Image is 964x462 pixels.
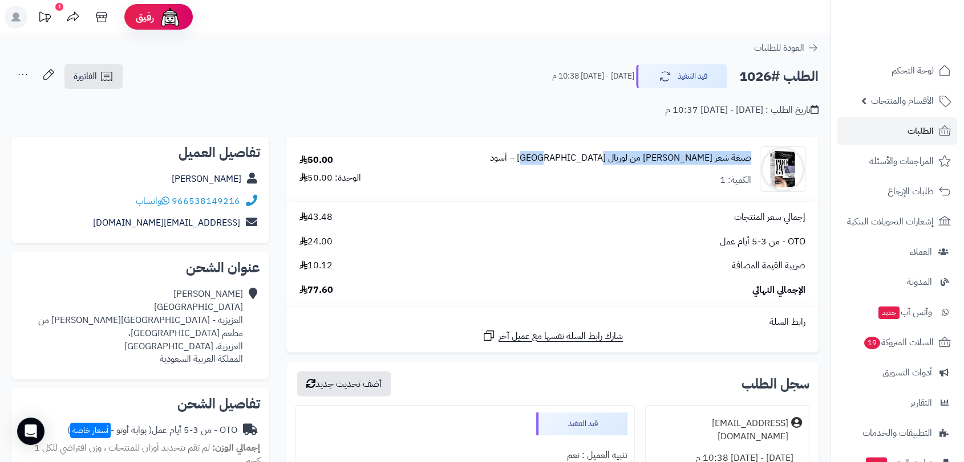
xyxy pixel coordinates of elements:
span: أسعار خاصة [70,423,111,438]
div: قيد التنفيذ [536,412,627,435]
a: وآتس آبجديد [837,299,957,326]
span: شارك رابط السلة نفسها مع عميل آخر [499,330,623,343]
div: تاريخ الطلب : [DATE] - [DATE] 10:37 م [665,104,819,117]
a: 966538149216 [172,194,240,208]
span: طلبات الإرجاع [888,183,934,199]
span: العودة للطلبات [754,41,804,55]
img: logo-2.png [886,31,953,55]
span: المراجعات والأسئلة [869,153,934,169]
span: الطلبات [908,123,934,139]
span: الإجمالي النهائي [752,284,805,297]
button: قيد التنفيذ [636,64,727,88]
h2: عنوان الشحن [21,261,260,275]
span: الفاتورة [74,69,97,83]
span: أدوات التسويق [882,365,932,381]
div: OTO - من 3-5 أيام عمل [67,424,237,437]
span: 43.48 [299,211,333,224]
span: المدونة [907,274,932,290]
a: [EMAIL_ADDRESS][DOMAIN_NAME] [93,216,240,230]
strong: إجمالي الوزن: [212,441,260,455]
h2: الطلب #1026 [739,65,819,88]
span: التقارير [910,395,932,411]
span: رفيق [136,10,154,24]
span: إشعارات التحويلات البنكية [847,214,934,230]
div: [PERSON_NAME] [GEOGRAPHIC_DATA] العزيزية - [GEOGRAPHIC_DATA][PERSON_NAME] من مطعم [GEOGRAPHIC_DAT... [21,288,243,366]
a: الطلبات [837,117,957,145]
span: 10.12 [299,259,333,272]
div: Open Intercom Messenger [17,418,44,445]
a: [PERSON_NAME] [172,172,241,186]
div: الوحدة: 50.00 [299,171,361,185]
img: ai-face.png [159,6,181,28]
h2: تفاصيل العميل [21,146,260,160]
a: العملاء [837,238,957,265]
span: إجمالي سعر المنتجات [734,211,805,224]
h2: تفاصيل الشحن [21,397,260,411]
div: [EMAIL_ADDRESS][DOMAIN_NAME] [653,417,788,443]
div: رابط السلة [291,316,814,329]
a: طلبات الإرجاع [837,178,957,205]
span: الأقسام والمنتجات [871,93,934,109]
a: تحديثات المنصة [30,6,59,31]
span: وآتس آب [877,304,932,320]
a: لوحة التحكم [837,57,957,84]
span: جديد [878,306,900,319]
a: صبغة شعر [PERSON_NAME] من لوريال [GEOGRAPHIC_DATA] – أسود [490,152,751,165]
a: أدوات التسويق [837,359,957,386]
span: 19 [864,337,880,349]
a: التقارير [837,389,957,416]
span: العملاء [910,244,932,260]
a: إشعارات التحويلات البنكية [837,208,957,235]
div: 50.00 [299,154,333,167]
span: 77.60 [299,284,333,297]
span: 24.00 [299,235,333,248]
button: أضف تحديث جديد [297,371,391,396]
span: ( بوابة أوتو - ) [67,423,152,437]
h3: سجل الطلب [742,377,809,391]
a: السلات المتروكة19 [837,329,957,356]
a: العودة للطلبات [754,41,819,55]
a: واتساب [136,194,169,208]
span: OTO - من 3-5 أيام عمل [720,235,805,248]
a: المدونة [837,268,957,296]
small: [DATE] - [DATE] 10:38 م [552,71,634,82]
a: الفاتورة [64,64,123,89]
a: التطبيقات والخدمات [837,419,957,447]
a: شارك رابط السلة نفسها مع عميل آخر [482,329,623,343]
span: لوحة التحكم [892,63,934,79]
img: 1733124050-%D8%A7%D9%84%D8%AA%D9%82%D8%A7%D8%B711111111111111111111-90x90.PNG [760,146,805,192]
div: 1 [55,3,63,11]
a: المراجعات والأسئلة [837,148,957,175]
span: التطبيقات والخدمات [862,425,932,441]
span: السلات المتروكة [863,334,934,350]
span: ضريبة القيمة المضافة [732,259,805,272]
div: الكمية: 1 [720,174,751,187]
